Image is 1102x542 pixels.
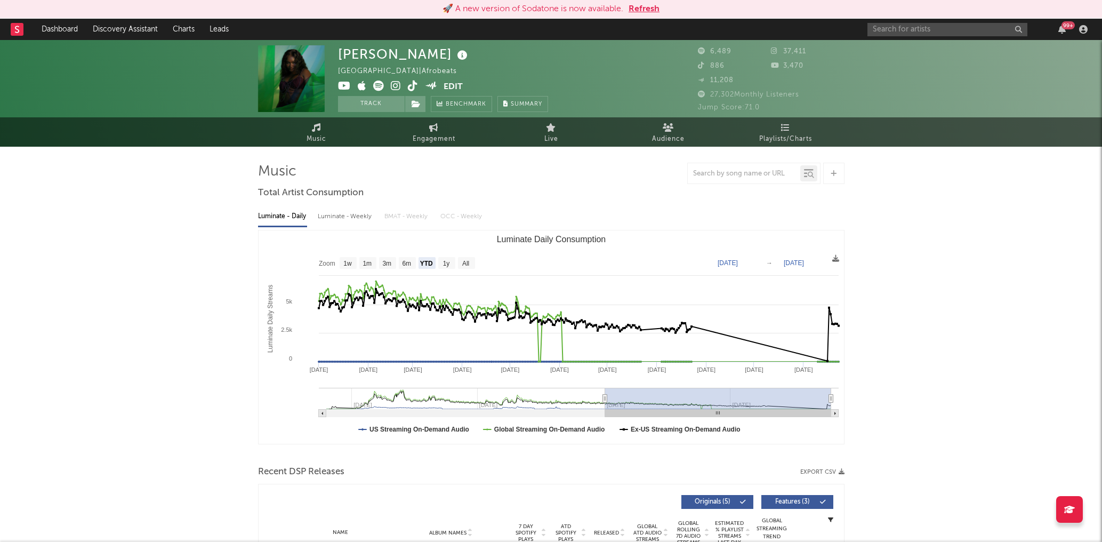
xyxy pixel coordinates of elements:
span: Benchmark [446,98,486,111]
input: Search for artists [867,23,1027,36]
span: Released [594,530,619,536]
div: Name [291,529,390,537]
input: Search by song name or URL [688,170,800,178]
text: [DATE] [404,366,422,373]
span: Total Artist Consumption [258,187,364,200]
button: Edit [444,81,463,94]
div: Luminate - Daily [258,208,307,226]
text: [DATE] [647,366,666,373]
text: [DATE] [598,366,617,373]
span: 37,411 [771,48,806,55]
text: 3m [382,260,391,267]
span: Playlists/Charts [759,133,812,146]
svg: Luminate Daily Consumption [259,230,844,444]
span: Jump Score: 71.0 [698,104,760,111]
span: 11,208 [698,77,734,84]
span: 886 [698,62,725,69]
span: 27,302 Monthly Listeners [698,91,799,98]
span: Audience [652,133,685,146]
span: Live [544,133,558,146]
button: Originals(5) [681,495,753,509]
text: 1w [343,260,352,267]
text: 2.5k [281,326,292,333]
button: Summary [497,96,548,112]
text: Ex-US Streaming On-Demand Audio [630,426,740,433]
text: US Streaming On-Demand Audio [369,426,469,433]
text: → [766,259,773,267]
button: Track [338,96,405,112]
span: Summary [511,101,542,107]
text: [DATE] [501,366,519,373]
a: Dashboard [34,19,85,40]
div: 🚀 A new version of Sodatone is now available. [443,3,623,15]
text: 0 [288,355,292,362]
text: 1y [443,260,449,267]
a: Music [258,117,375,147]
div: [GEOGRAPHIC_DATA] | Afrobeats [338,65,469,78]
span: Recent DSP Releases [258,466,344,479]
text: 5k [286,298,292,305]
text: [DATE] [453,366,471,373]
div: Luminate - Weekly [318,208,374,226]
span: Album Names [429,530,466,536]
a: Charts [165,19,202,40]
text: 1m [363,260,372,267]
text: [DATE] [745,366,763,373]
text: Luminate Daily Streams [266,285,274,353]
text: [DATE] [697,366,715,373]
span: Music [307,133,326,146]
text: [DATE] [309,366,328,373]
text: [DATE] [359,366,377,373]
span: 3,470 [771,62,803,69]
a: Leads [202,19,236,40]
button: Export CSV [800,469,844,475]
text: [DATE] [550,366,569,373]
a: Benchmark [431,96,492,112]
button: 99+ [1058,25,1066,34]
a: Discovery Assistant [85,19,165,40]
span: Features ( 3 ) [768,499,817,505]
text: All [462,260,469,267]
a: Playlists/Charts [727,117,844,147]
div: 99 + [1061,21,1075,29]
text: [DATE] [784,259,804,267]
span: Engagement [413,133,455,146]
a: Live [493,117,610,147]
div: [PERSON_NAME] [338,45,470,63]
button: Refresh [629,3,659,15]
text: YTD [420,260,432,267]
a: Engagement [375,117,493,147]
text: Global Streaming On-Demand Audio [494,426,605,433]
a: Audience [610,117,727,147]
button: Features(3) [761,495,833,509]
text: [DATE] [794,366,813,373]
span: Originals ( 5 ) [688,499,737,505]
text: Luminate Daily Consumption [496,235,606,244]
text: Zoom [319,260,335,267]
text: 6m [402,260,411,267]
span: 6,489 [698,48,731,55]
text: [DATE] [718,259,738,267]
